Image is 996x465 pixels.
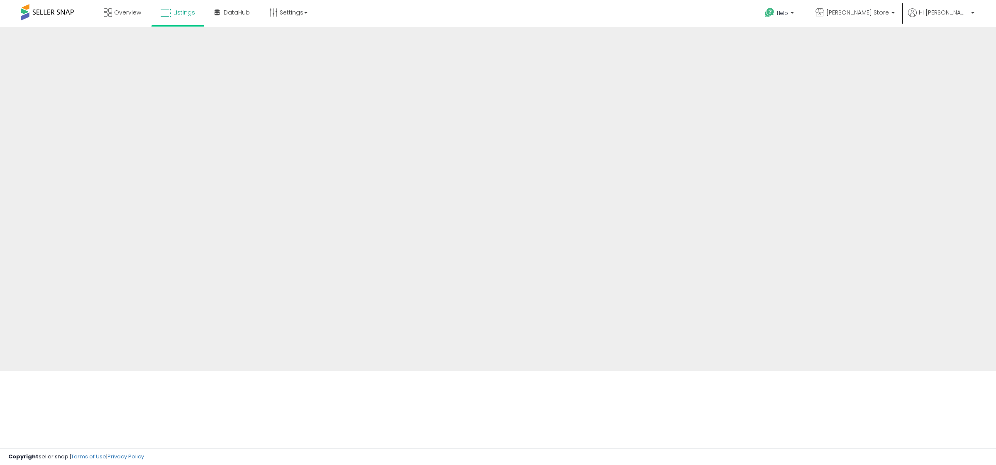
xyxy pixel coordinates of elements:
[919,8,969,17] span: Hi [PERSON_NAME]
[758,1,802,27] a: Help
[224,8,250,17] span: DataHub
[114,8,141,17] span: Overview
[826,8,889,17] span: [PERSON_NAME] Store
[173,8,195,17] span: Listings
[764,7,775,18] i: Get Help
[777,10,788,17] span: Help
[908,8,974,27] a: Hi [PERSON_NAME]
